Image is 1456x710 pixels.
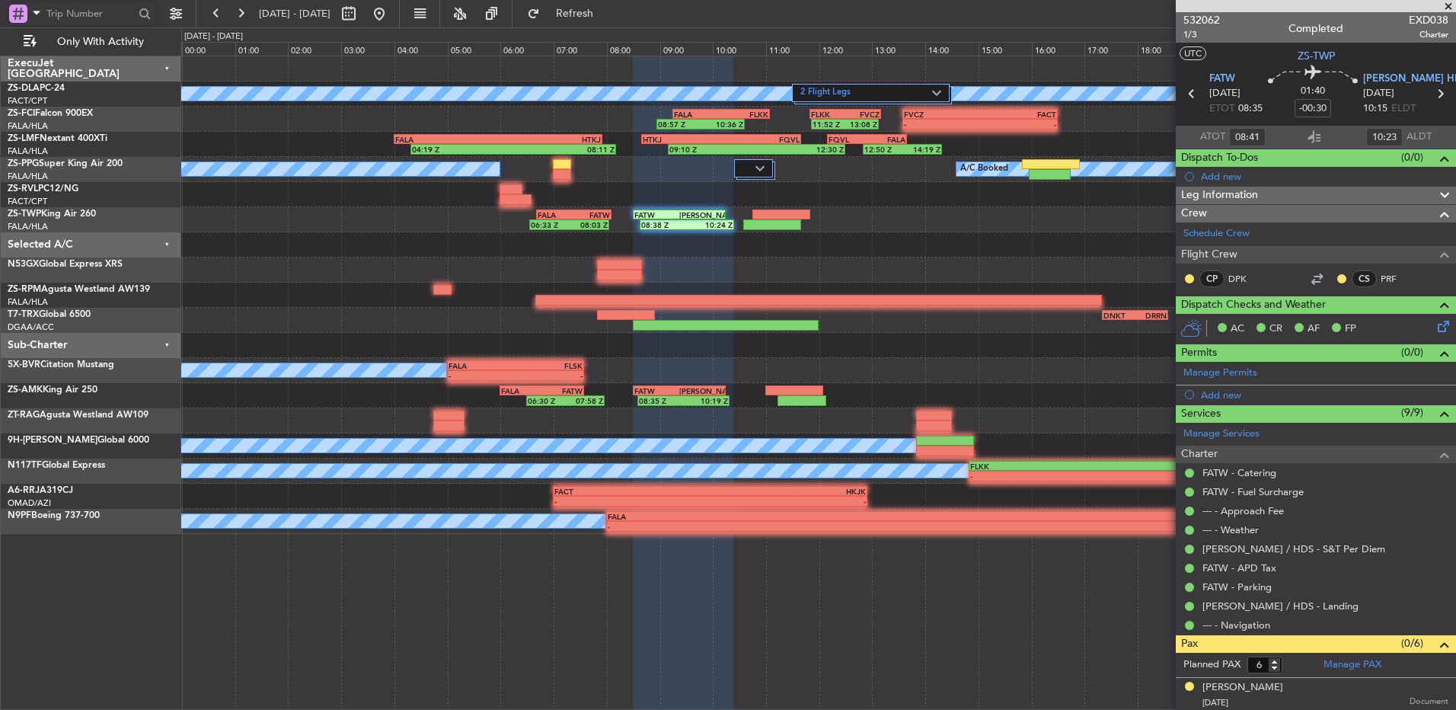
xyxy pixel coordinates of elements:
div: FACT [554,487,710,496]
a: N117TFGlobal Express [8,461,105,470]
div: HTKJ [498,135,601,144]
div: EGSS [905,512,1202,521]
span: ZS-FCI [8,109,35,118]
span: ZS-TWP [8,209,41,219]
span: ATOT [1200,130,1225,145]
a: T7-TRXGlobal 6500 [8,310,91,319]
a: FATW - Fuel Surcharge [1202,485,1304,498]
div: [PERSON_NAME] [679,386,724,395]
a: FACT/CPT [8,95,47,107]
div: - [608,522,905,531]
div: FALA [674,110,721,119]
div: HKJK [710,487,867,496]
span: T7-TRX [8,310,39,319]
a: Manage PAX [1323,657,1381,673]
span: [DATE] - [DATE] [259,7,330,21]
span: N117TF [8,461,42,470]
span: A6-RRJ [8,486,40,495]
a: FALA/HLA [8,221,48,232]
div: 09:00 [660,42,714,56]
a: N53GXGlobal Express XRS [8,260,123,269]
a: ZS-DLAPC-24 [8,84,65,93]
div: Add new [1201,170,1448,183]
div: 08:11 Z [513,145,615,154]
span: Services [1181,405,1221,423]
a: Manage Permits [1183,366,1257,381]
span: Dispatch Checks and Weather [1181,296,1326,314]
div: FATW [574,210,611,219]
span: CR [1269,321,1282,337]
a: [PERSON_NAME] / HDS - Landing [1202,600,1359,612]
div: FALA [449,361,516,370]
a: PRF [1381,272,1415,286]
a: A6-RRJA319CJ [8,486,73,495]
div: 10:36 Z [701,120,743,129]
div: 00:00 [182,42,235,56]
div: FLKK [811,110,845,119]
span: ZS-LMF [8,134,40,143]
div: 14:00 [925,42,979,56]
div: 11:00 [766,42,819,56]
span: N53GX [8,260,39,269]
span: 08:35 [1238,101,1263,117]
span: ZS-TWP [1298,48,1335,64]
div: - [980,120,1056,129]
span: Charter [1409,28,1448,41]
div: 10:00 [713,42,766,56]
a: [PERSON_NAME] / HDS - S&T Per Diem [1202,542,1385,555]
span: ZS-RPM [8,285,41,294]
div: CP [1199,270,1225,287]
span: 9H-[PERSON_NAME] [8,436,97,445]
div: 08:35 Z [639,396,684,405]
div: 06:33 Z [531,220,570,229]
a: Schedule Crew [1183,226,1250,241]
span: ELDT [1391,101,1416,117]
div: FALA [501,386,541,395]
a: FALA/HLA [8,296,48,308]
div: FATW [634,210,679,219]
div: 12:30 Z [757,145,844,154]
div: 17:00 [1084,42,1138,56]
div: 13:08 Z [845,120,877,129]
span: Refresh [543,8,607,19]
div: 12:50 Z [864,145,902,154]
div: FACT [980,110,1056,119]
input: Trip Number [46,2,134,25]
div: - [554,497,710,506]
a: ZS-AMKKing Air 250 [8,385,97,395]
a: 9H-[PERSON_NAME]Global 6000 [8,436,149,445]
span: Leg Information [1181,187,1258,204]
div: - [904,120,980,129]
a: FATW - Catering [1202,466,1276,479]
div: - [1100,472,1229,481]
img: arrow-gray.svg [932,90,941,96]
div: 13:00 [872,42,925,56]
div: 16:00 [1032,42,1085,56]
div: FALA [608,512,905,521]
span: Dispatch To-Dos [1181,149,1258,167]
span: (9/9) [1401,405,1423,421]
a: ZT-RAGAgusta Westland AW109 [8,411,148,420]
span: Document [1410,696,1448,708]
div: - [710,497,867,506]
a: FACT/CPT [8,196,47,207]
span: (0/0) [1401,344,1423,360]
a: --- - Weather [1202,523,1259,536]
a: ZS-LMFNextant 400XTi [8,134,107,143]
span: Crew [1181,205,1207,222]
div: Add new [1201,389,1448,401]
span: FP [1345,321,1356,337]
span: [DATE] [1363,86,1394,101]
span: Permits [1181,344,1217,362]
span: ZS-DLA [8,84,40,93]
span: N9PF [8,511,31,520]
a: DPK [1228,272,1263,286]
div: HTKJ [643,135,721,144]
div: FLKK [721,110,768,119]
div: FQVL [829,135,867,144]
div: 15:00 [979,42,1032,56]
div: FALA [538,210,574,219]
div: FQVL [721,135,800,144]
span: ZT-RAG [8,411,40,420]
a: 5X-BVRCitation Mustang [8,360,114,369]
